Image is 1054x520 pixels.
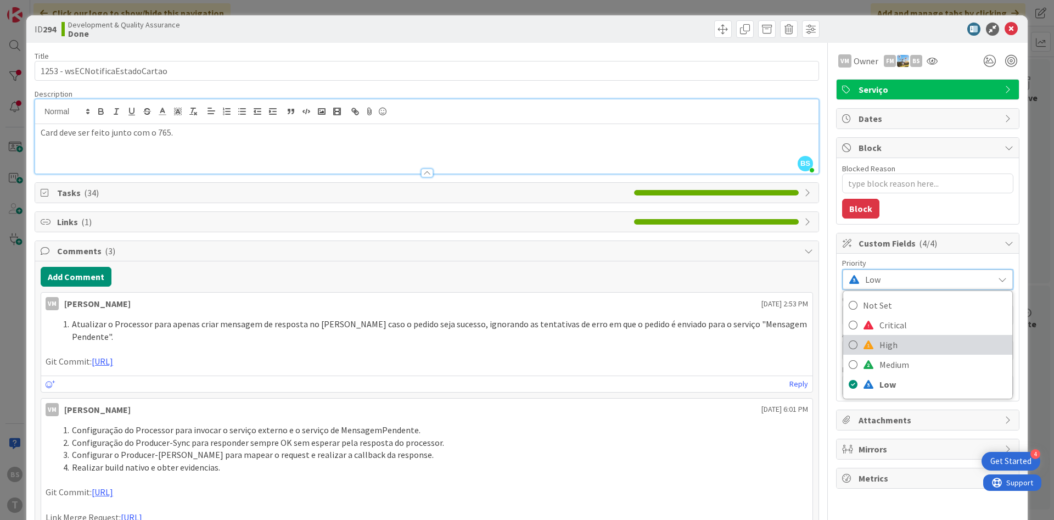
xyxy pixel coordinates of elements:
[838,54,851,68] div: VM
[842,295,1013,303] div: Complexidade
[59,424,808,437] li: Configuração do Processor para invocar o serviço externo e o serviço de MensagemPendente.
[884,55,896,67] div: FM
[842,199,879,219] button: Block
[982,452,1040,471] div: Open Get Started checklist, remaining modules: 4
[68,20,180,29] span: Development & Quality Assurance
[798,156,813,171] span: BS
[843,315,1012,335] a: Critical
[57,244,799,258] span: Comments
[843,295,1012,315] a: Not Set
[59,437,808,449] li: Configuração do Producer-Sync para responder sempre OK sem esperar pela resposta do processor.
[46,403,59,416] div: VM
[64,297,131,310] div: [PERSON_NAME]
[35,23,56,36] span: ID
[41,267,111,287] button: Add Comment
[865,272,988,287] span: Low
[1030,449,1040,459] div: 4
[41,126,813,139] p: Card deve ser feito junto com o 765.
[859,112,999,125] span: Dates
[81,216,92,227] span: ( 1 )
[859,83,999,96] span: Serviço
[64,403,131,416] div: [PERSON_NAME]
[863,297,1007,314] span: Not Set
[35,61,819,81] input: type card name here...
[68,29,180,38] b: Done
[59,461,808,474] li: Realizar build nativo e obter evidencias.
[761,298,808,310] span: [DATE] 2:53 PM
[859,141,999,154] span: Block
[879,317,1007,333] span: Critical
[842,259,1013,267] div: Priority
[919,238,937,249] span: ( 4/4 )
[43,24,56,35] b: 294
[879,356,1007,373] span: Medium
[92,356,113,367] a: [URL]
[879,376,1007,393] span: Low
[789,377,808,391] a: Reply
[897,55,909,67] img: DG
[92,487,113,497] a: [URL]
[57,186,629,199] span: Tasks
[859,472,999,485] span: Metrics
[761,404,808,415] span: [DATE] 6:01 PM
[910,55,922,67] div: BS
[854,54,878,68] span: Owner
[990,456,1031,467] div: Get Started
[842,366,1013,373] div: Milestone
[105,245,115,256] span: ( 3 )
[859,237,999,250] span: Custom Fields
[879,337,1007,353] span: High
[843,374,1012,394] a: Low
[59,318,808,343] li: Atualizar o Processor para apenas criar mensagem de resposta no [PERSON_NAME] caso o pedido seja ...
[23,2,50,15] span: Support
[842,164,895,174] label: Blocked Reason
[859,413,999,427] span: Attachments
[843,355,1012,374] a: Medium
[59,449,808,461] li: Configurar o Producer-[PERSON_NAME] para mapear o request e realizar a callback da response.
[46,355,808,368] p: Git Commit:
[46,297,59,310] div: VM
[842,331,1013,338] div: Area
[35,51,49,61] label: Title
[859,443,999,456] span: Mirrors
[35,89,72,99] span: Description
[84,187,99,198] span: ( 34 )
[46,486,808,499] p: Git Commit:
[57,215,629,228] span: Links
[843,335,1012,355] a: High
